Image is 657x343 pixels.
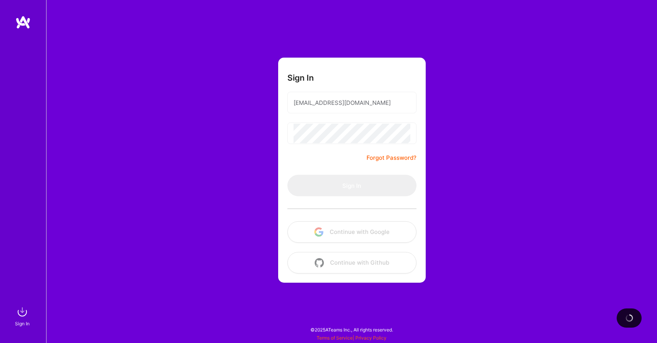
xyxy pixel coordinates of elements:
a: Privacy Policy [355,335,387,341]
div: © 2025 ATeams Inc., All rights reserved. [46,320,657,339]
button: Continue with Google [287,221,416,243]
button: Sign In [287,175,416,196]
img: icon [314,227,324,237]
a: sign inSign In [16,304,30,328]
h3: Sign In [287,73,314,83]
img: logo [15,15,31,29]
button: Continue with Github [287,252,416,273]
img: sign in [15,304,30,320]
a: Forgot Password? [367,153,416,162]
input: Email... [294,93,410,113]
span: | [317,335,387,341]
a: Terms of Service [317,335,353,341]
div: Sign In [15,320,30,328]
img: loading [625,314,633,322]
img: icon [315,258,324,267]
